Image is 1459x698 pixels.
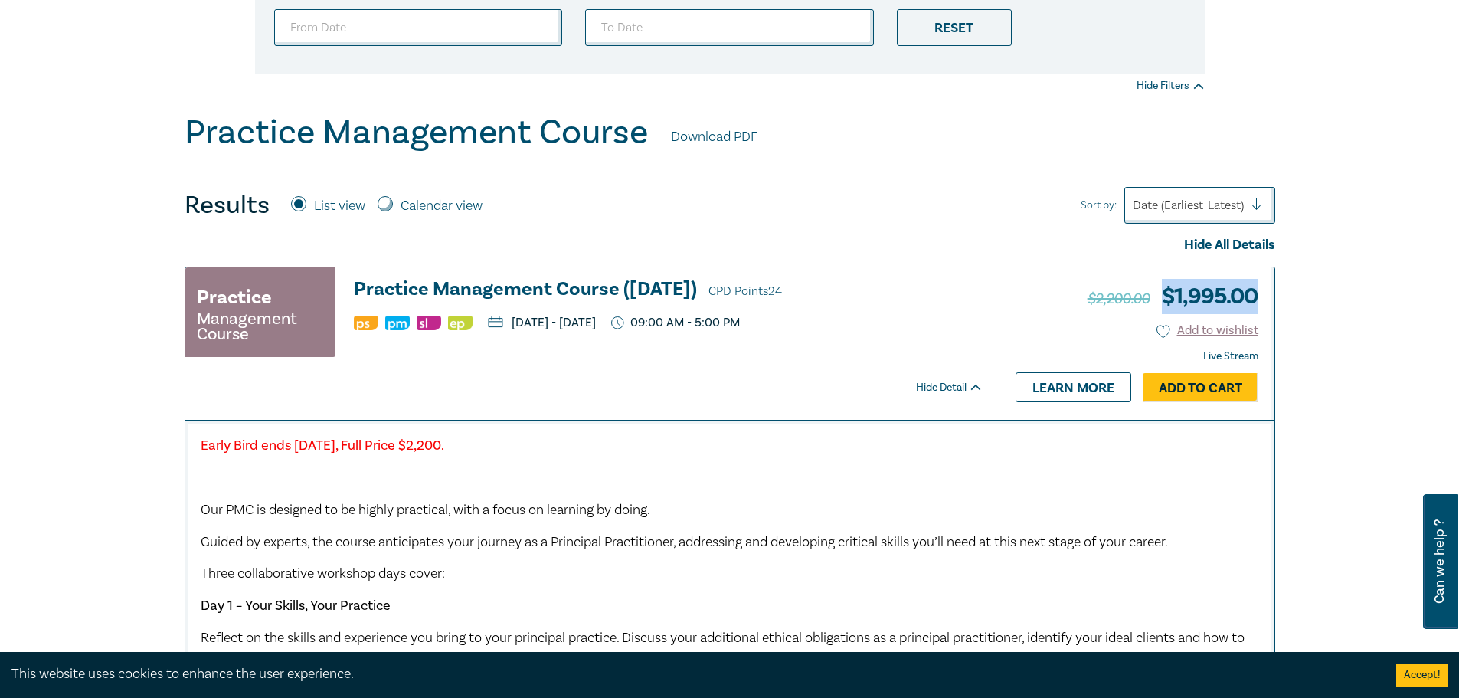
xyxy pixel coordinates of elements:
small: Management Course [197,311,324,342]
h4: Results [185,190,270,221]
input: From Date [274,9,563,46]
a: Learn more [1016,372,1131,401]
h3: Practice Management Course ([DATE]) [354,279,983,302]
strong: Day 1 – Your Skills, Your Practice [201,597,391,614]
h3: $ 1,995.00 [1088,279,1258,314]
h3: Practice [197,283,272,311]
span: Our PMC is designed to be highly practical, with a focus on learning by doing. [201,501,650,519]
button: Add to wishlist [1156,322,1258,339]
span: $2,200.00 [1088,289,1150,309]
strong: Live Stream [1203,349,1258,363]
label: List view [314,196,365,216]
span: CPD Points 24 [708,283,782,299]
a: Add to Cart [1143,373,1258,402]
div: Hide Filters [1137,78,1205,93]
span: Three collaborative workshop days cover: [201,565,445,582]
span: Sort by: [1081,197,1117,214]
img: Substantive Law [417,316,441,330]
img: Professional Skills [354,316,378,330]
div: This website uses cookies to enhance the user experience. [11,664,1373,684]
label: Calendar view [401,196,483,216]
div: Hide Detail [916,380,1000,395]
span: Can we help ? [1432,503,1447,620]
a: Practice Management Course ([DATE]) CPD Points24 [354,279,983,302]
img: Practice Management & Business Skills [385,316,410,330]
span: Reflect on the skills and experience you bring to your principal practice. Discuss your additiona... [201,629,1245,667]
input: Sort by [1133,197,1136,214]
h1: Practice Management Course [185,113,648,152]
p: 09:00 AM - 5:00 PM [611,316,741,330]
button: Accept cookies [1396,664,1448,687]
div: Hide All Details [185,235,1275,255]
a: Download PDF [671,127,757,147]
img: Ethics & Professional Responsibility [448,316,473,330]
input: To Date [585,9,874,46]
p: [DATE] - [DATE] [488,316,596,329]
div: Reset [897,9,1012,46]
span: Guided by experts, the course anticipates your journey as a Principal Practitioner, addressing an... [201,533,1168,551]
strong: Early Bird ends [DATE], Full Price $2,200. [201,437,444,454]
